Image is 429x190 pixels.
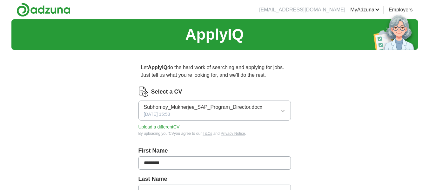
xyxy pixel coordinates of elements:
[350,6,379,14] a: MyAdzuna
[138,124,180,130] button: Upload a differentCV
[144,111,170,118] span: [DATE] 15:53
[17,3,70,17] img: Adzuna logo
[151,88,182,96] label: Select a CV
[138,131,291,136] div: By uploading your CV you agree to our and .
[185,23,244,46] h1: ApplyIQ
[148,65,167,70] strong: ApplyIQ
[389,6,413,14] a: Employers
[259,6,345,14] li: [EMAIL_ADDRESS][DOMAIN_NAME]
[138,147,291,155] label: First Name
[138,87,149,97] img: CV Icon
[138,101,291,121] button: Subhomoy_Mukherjee_SAP_Program_Director.docx[DATE] 15:53
[144,103,263,111] span: Subhomoy_Mukherjee_SAP_Program_Director.docx
[138,175,291,183] label: Last Name
[138,61,291,82] p: Let do the hard work of searching and applying for jobs. Just tell us what you're looking for, an...
[221,131,245,136] a: Privacy Notice
[203,131,212,136] a: T&Cs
